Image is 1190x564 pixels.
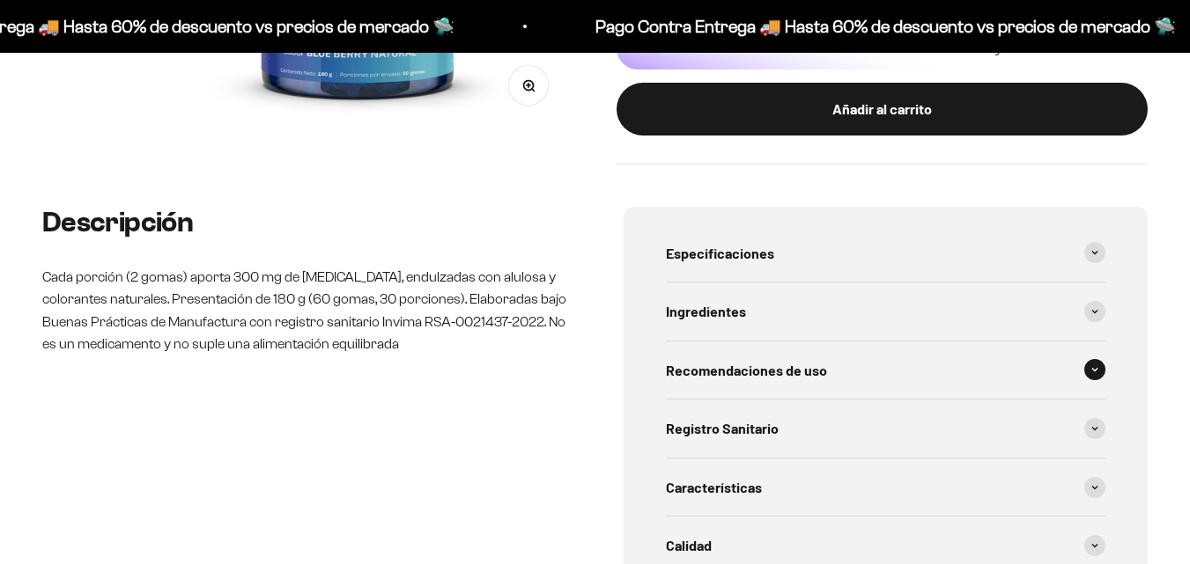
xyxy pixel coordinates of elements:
p: Pago Contra Entrega 🚚 Hasta 60% de descuento vs precios de mercado 🛸 [196,12,777,40]
summary: Especificaciones [666,224,1106,282]
summary: Características [666,458,1106,516]
summary: Recomendaciones de uso [666,341,1106,399]
summary: Registro Sanitario [666,399,1106,458]
button: Añadir al carrito [617,83,1149,136]
div: Añadir al carrito [652,98,1113,121]
span: Calidad [666,534,712,557]
span: Recomendaciones de uso [666,359,827,382]
span: Especificaciones [666,242,774,265]
summary: Ingredientes [666,282,1106,341]
span: Ingredientes [666,300,746,323]
span: Características [666,476,762,499]
p: Cada porción (2 gomas) aporta 300 mg de [MEDICAL_DATA], endulzadas con alulosa y colorantes natur... [42,266,567,355]
span: Registro Sanitario [666,417,779,440]
h2: Descripción [42,207,567,238]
